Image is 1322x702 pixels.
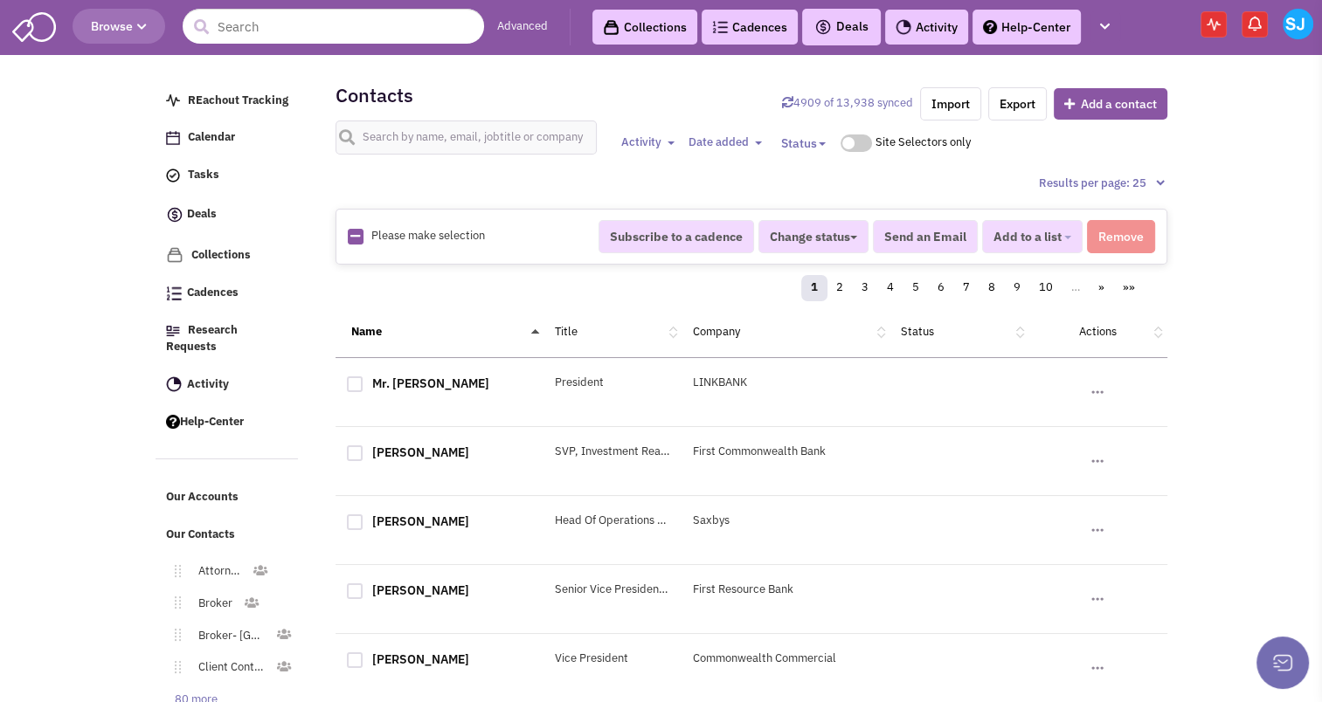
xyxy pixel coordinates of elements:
a: Company [693,324,740,339]
a: 8 [979,275,1005,301]
img: Move.png [166,629,181,641]
a: Cadences [702,10,798,45]
a: Import [920,87,981,120]
img: Sarah Jones [1283,9,1313,39]
a: [PERSON_NAME] [372,444,469,460]
a: Name [351,324,382,339]
a: Our Contacts [157,519,299,552]
a: Deals [157,196,299,234]
a: » [1089,275,1114,301]
a: Client Contact [181,655,276,680]
div: Commonwealth Commercial [682,650,889,667]
a: Tasks [157,159,299,192]
a: [PERSON_NAME] [372,513,469,529]
a: Title [555,324,578,339]
input: Search by name, email, jobtitle or company [336,120,598,155]
button: Activity [615,134,680,152]
button: Date added [682,134,767,152]
a: Collections [157,238,299,272]
a: [PERSON_NAME] [372,582,469,598]
div: Vice President [543,650,682,667]
span: Status [780,135,816,151]
a: Actions [1079,324,1117,339]
img: icon-collection-lavender-black.svg [603,19,619,36]
a: Export.xlsx [988,87,1047,120]
span: Tasks [188,168,219,182]
div: Senior Vice President, Commercial Lending [543,582,682,598]
a: 9 [1004,275,1030,301]
a: Collections [592,10,697,45]
a: Broker [181,591,243,616]
a: 4 [877,275,903,301]
img: help.png [983,20,997,34]
a: … [1062,275,1090,301]
div: First Commonwealth Bank [682,444,889,460]
button: Status [770,127,836,159]
img: icon-collection-lavender.png [166,246,183,264]
img: Move.png [166,661,181,673]
span: Research Requests [166,322,238,354]
div: SVP, Investment Real Estate [543,444,682,460]
img: SmartAdmin [12,9,56,42]
a: 6 [928,275,954,301]
span: Please make selection [371,228,485,243]
a: Help-Center [157,406,299,439]
img: Move.png [166,596,181,609]
span: Activity [620,134,661,149]
a: Attorney [181,559,252,584]
img: help.png [166,415,180,429]
a: Broker- [GEOGRAPHIC_DATA] [181,623,276,649]
img: Move.png [166,565,181,577]
img: Calendar.png [166,131,180,145]
input: Search [183,9,484,44]
h2: Contacts [336,87,413,103]
a: Our Accounts [157,481,299,514]
img: Activity.png [896,19,911,35]
a: Advanced [497,18,548,35]
span: Browse [91,18,147,34]
a: 10 [1029,275,1062,301]
div: Saxbys [682,513,889,529]
a: Mr. [PERSON_NAME] [372,375,489,391]
div: President [543,375,682,391]
a: Research Requests [157,314,299,364]
a: Status [901,324,934,339]
img: Cadences_logo.png [166,286,182,300]
a: 7 [953,275,979,301]
a: [PERSON_NAME] [372,651,469,667]
span: Activity [187,376,229,391]
img: Activity.png [166,376,182,392]
img: icon-deals.svg [814,17,832,38]
a: Cadences [157,277,299,310]
a: 2 [827,275,853,301]
span: Cadences [187,286,239,300]
a: Help-Center [972,10,1081,45]
a: REachout Tracking [157,85,299,118]
a: 5 [903,275,929,301]
a: Calendar [157,121,299,155]
button: Subscribe to a cadence [599,220,754,253]
img: icon-tasks.png [166,169,180,182]
span: Calendar [188,130,235,145]
img: Cadences_logo.png [712,21,728,33]
span: REachout Tracking [188,93,288,107]
span: Date added [688,134,748,149]
div: Head Of Operations & Commercial RE Advisor [543,513,682,529]
img: Research.png [166,326,180,336]
span: Collections [191,247,251,262]
a: 3 [852,275,878,301]
span: Deals [814,18,869,34]
img: icon-deals.svg [166,204,183,225]
div: First Resource Bank [682,582,889,598]
div: Site Selectors only [875,134,977,151]
button: Remove [1087,220,1155,253]
img: Rectangle.png [348,229,363,244]
div: LINKBANK [682,375,889,391]
a: Activity [157,368,299,402]
span: Our Accounts [166,490,239,505]
button: Deals [809,16,874,38]
a: »» [1113,275,1145,301]
a: Activity [885,10,968,45]
a: 1 [801,275,827,301]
